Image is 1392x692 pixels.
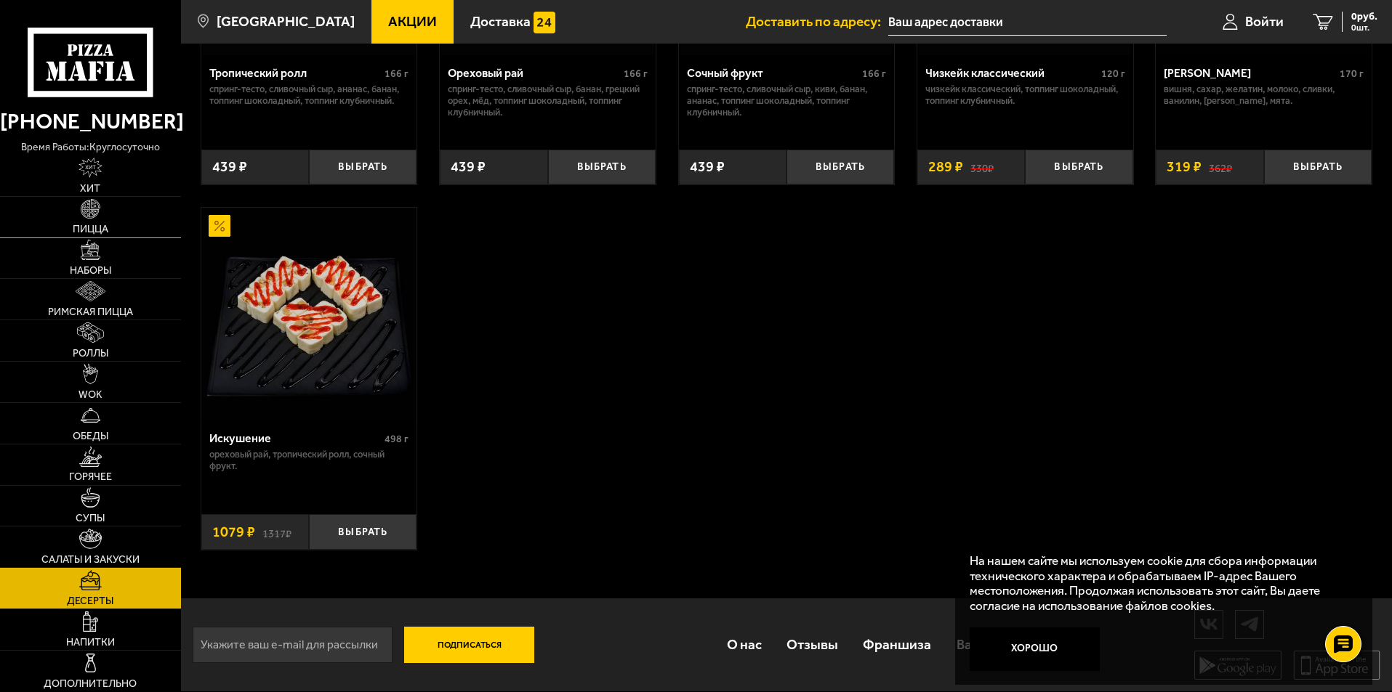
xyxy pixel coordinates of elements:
span: 170 г [1340,68,1364,80]
button: Хорошо [970,627,1101,671]
p: спринг-тесто, сливочный сыр, киви, банан, ананас, топпинг шоколадный, топпинг клубничный. [687,84,887,118]
span: Десерты [67,596,113,606]
span: Дополнительно [44,679,137,689]
button: Выбрать [786,150,894,185]
div: [PERSON_NAME] [1164,66,1336,80]
input: Ваш адрес доставки [888,9,1167,36]
span: 166 г [385,68,409,80]
span: Напитки [66,638,115,648]
span: 498 г [385,433,409,445]
span: 0 руб. [1351,12,1377,22]
span: Римская пицца [48,307,133,317]
span: 1079 ₽ [212,525,255,540]
p: вишня, сахар, желатин, молоко, сливки, Ванилин, [PERSON_NAME], Мята. [1164,84,1364,107]
span: [GEOGRAPHIC_DATA] [217,15,355,28]
img: 15daf4d41897b9f0e9f617042186c801.svg [534,12,555,33]
button: Выбрать [309,514,417,550]
a: Отзывы [774,621,850,668]
span: Обеды [73,431,108,441]
span: 166 г [862,68,886,80]
p: На нашем сайте мы используем cookie для сбора информации технического характера и обрабатываем IP... [970,553,1350,614]
span: 289 ₽ [928,160,963,174]
span: 166 г [624,68,648,80]
div: Чизкейк классический [925,66,1098,80]
span: Доставка [470,15,531,28]
button: Выбрать [1025,150,1132,185]
span: WOK [79,390,102,400]
span: 439 ₽ [690,160,725,174]
button: Выбрать [548,150,656,185]
span: 0 шт. [1351,23,1377,32]
div: Сочный фрукт [687,66,859,80]
img: Акционный [209,215,230,237]
span: Горячее [69,472,112,482]
button: Выбрать [309,150,417,185]
div: Ореховый рай [448,66,620,80]
s: 1317 ₽ [262,525,291,540]
s: 362 ₽ [1209,160,1232,174]
img: Искушение [203,208,415,420]
div: Тропический ролл [209,66,382,80]
a: О нас [714,621,773,668]
span: Войти [1245,15,1284,28]
a: АкционныйИскушение [201,208,417,420]
p: спринг-тесто, сливочный сыр, банан, грецкий орех, мёд, топпинг шоколадный, топпинг клубничный. [448,84,648,118]
span: Доставить по адресу: [746,15,888,28]
p: спринг-тесто, сливочный сыр, ананас, банан, топпинг шоколадный, топпинг клубничный. [209,84,409,107]
span: Пицца [73,224,108,235]
a: Вакансии [944,621,1029,668]
s: 330 ₽ [970,160,994,174]
p: Ореховый рай, Тропический ролл, Сочный фрукт. [209,449,409,472]
p: Чизкейк классический, топпинг шоколадный, топпинг клубничный. [925,84,1125,107]
span: 439 ₽ [451,160,486,174]
div: Искушение [209,431,382,445]
span: 120 г [1101,68,1125,80]
span: 319 ₽ [1167,160,1202,174]
span: Роллы [73,349,108,359]
button: Выбрать [1264,150,1372,185]
span: Наборы [70,266,111,276]
span: Хит [80,184,100,194]
input: Укажите ваш e-mail для рассылки [193,627,393,663]
a: Франшиза [850,621,944,668]
span: Супы [76,513,105,524]
span: Акции [388,15,437,28]
span: 439 ₽ [212,160,247,174]
span: Салаты и закуски [41,555,140,565]
button: Подписаться [404,627,535,663]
